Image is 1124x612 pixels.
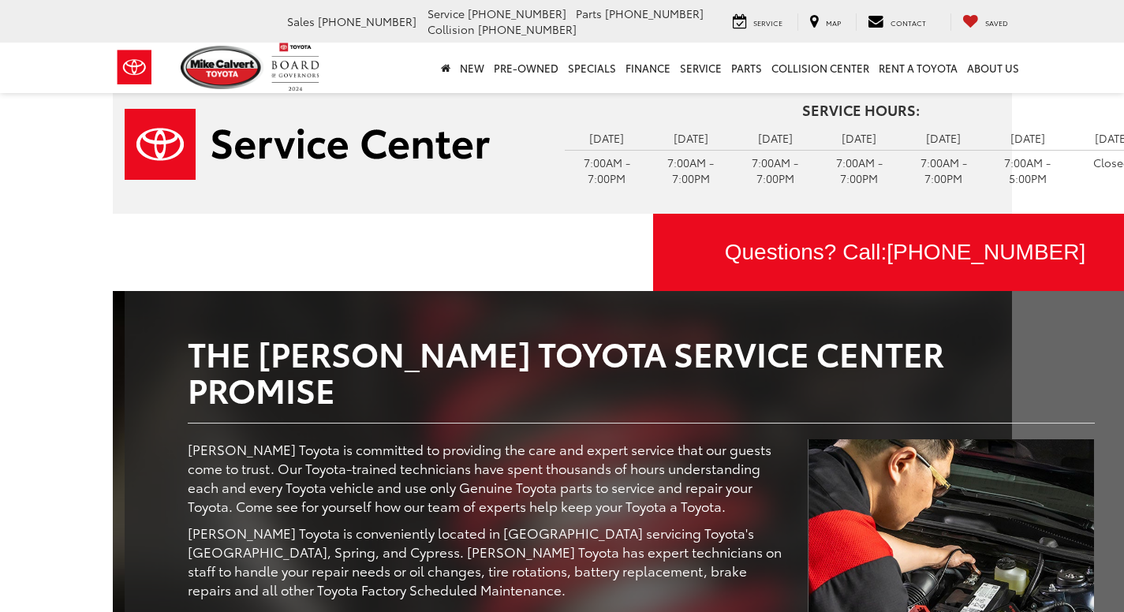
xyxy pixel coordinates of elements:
[986,150,1070,190] td: 7:00AM - 5:00PM
[649,150,734,190] td: 7:00AM - 7:00PM
[817,126,902,150] td: [DATE]
[874,43,962,93] a: Rent a Toyota
[817,150,902,190] td: 7:00AM - 7:00PM
[887,240,1085,264] span: [PHONE_NUMBER]
[891,17,926,28] span: Contact
[565,126,649,150] td: [DATE]
[721,13,794,31] a: Service
[902,150,986,190] td: 7:00AM - 7:00PM
[767,43,874,93] a: Collision Center
[181,46,264,89] img: Mike Calvert Toyota
[125,109,490,180] img: Service Center | Mike Calvert Toyota in Houston TX
[428,6,465,21] span: Service
[950,13,1020,31] a: My Saved Vehicles
[856,13,938,31] a: Contact
[489,43,563,93] a: Pre-Owned
[478,21,577,37] span: [PHONE_NUMBER]
[985,17,1008,28] span: Saved
[733,150,817,190] td: 7:00AM - 7:00PM
[287,13,315,29] span: Sales
[826,17,841,28] span: Map
[649,126,734,150] td: [DATE]
[188,439,785,515] p: [PERSON_NAME] Toyota is committed to providing the care and expert service that our guests come t...
[902,126,986,150] td: [DATE]
[468,6,566,21] span: [PHONE_NUMBER]
[318,13,416,29] span: [PHONE_NUMBER]
[675,43,726,93] a: Service
[436,43,455,93] a: Home
[188,523,785,599] p: [PERSON_NAME] Toyota is conveniently located in [GEOGRAPHIC_DATA] servicing Toyota's [GEOGRAPHIC_...
[962,43,1024,93] a: About Us
[105,42,164,93] img: Toyota
[428,21,475,37] span: Collision
[986,126,1070,150] td: [DATE]
[125,109,541,180] a: Service Center | Mike Calvert Toyota in Houston TX
[733,126,817,150] td: [DATE]
[797,13,853,31] a: Map
[563,43,621,93] a: Specials
[621,43,675,93] a: Finance
[565,150,649,190] td: 7:00AM - 7:00PM
[188,334,1095,407] h2: The [PERSON_NAME] Toyota Service Center Promise
[576,6,602,21] span: Parts
[753,17,782,28] span: Service
[605,6,704,21] span: [PHONE_NUMBER]
[455,43,489,93] a: New
[726,43,767,93] a: Parts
